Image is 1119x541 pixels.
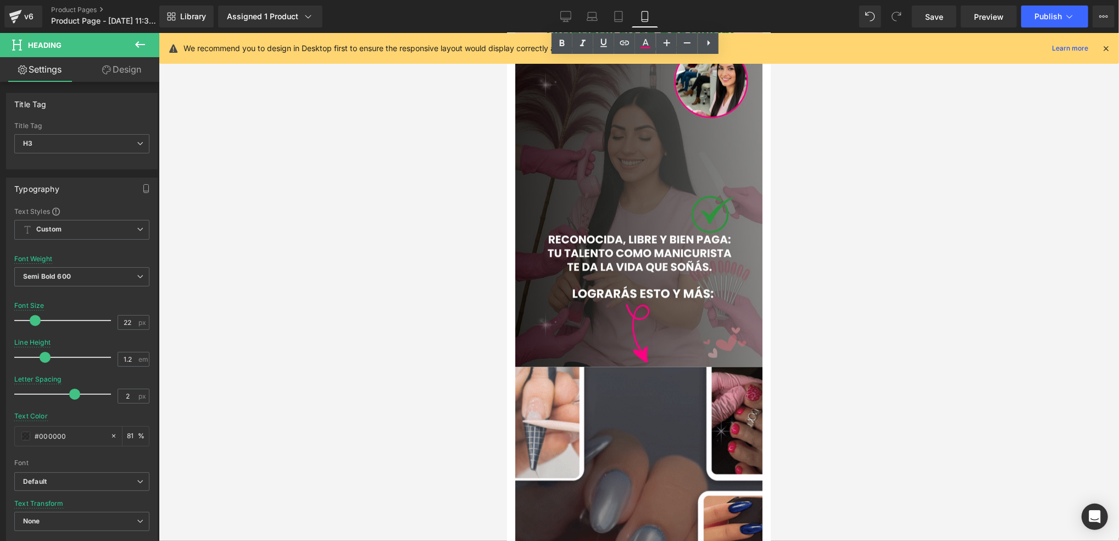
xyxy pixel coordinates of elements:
button: More [1093,5,1115,27]
span: px [138,393,148,400]
a: Preview [961,5,1017,27]
span: Publish [1034,12,1062,21]
div: Typography [14,178,59,194]
span: Library [180,12,206,21]
a: Mobile [632,5,658,27]
div: Title Tag [14,122,149,130]
a: Learn more [1048,42,1093,55]
a: Desktop [553,5,579,27]
div: Font Weight [14,255,52,263]
span: Heading [28,41,62,49]
button: Undo [859,5,881,27]
div: Text Transform [14,500,64,507]
div: Font [14,459,149,467]
div: Letter Spacing [14,376,62,383]
div: Open Intercom Messenger [1082,504,1108,530]
a: v6 [4,5,42,27]
div: Assigned 1 Product [227,11,314,22]
div: Title Tag [14,93,47,109]
b: H3 [23,139,32,147]
span: Product Page - [DATE] 11:38:37 [51,16,157,25]
a: Product Pages [51,5,177,14]
b: None [23,517,40,525]
div: Font Size [14,302,44,310]
span: Preview [974,11,1004,23]
a: Laptop [579,5,605,27]
button: Publish [1021,5,1088,27]
a: Design [82,57,162,82]
b: Semi Bold 600 [23,272,71,280]
span: px [138,319,148,326]
i: Default [23,477,47,487]
div: Text Color [14,412,48,420]
div: Text Styles [14,207,149,216]
a: Tablet [605,5,632,27]
a: New Library [159,5,214,27]
input: Color [35,430,105,442]
div: v6 [22,9,36,24]
span: Save [925,11,943,23]
b: Custom [36,225,62,234]
span: em [138,356,148,363]
div: Line Height [14,339,51,346]
button: Redo [886,5,908,27]
div: % [123,427,149,446]
p: We recommend you to design in Desktop first to ensure the responsive layout would display correct... [183,42,686,54]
